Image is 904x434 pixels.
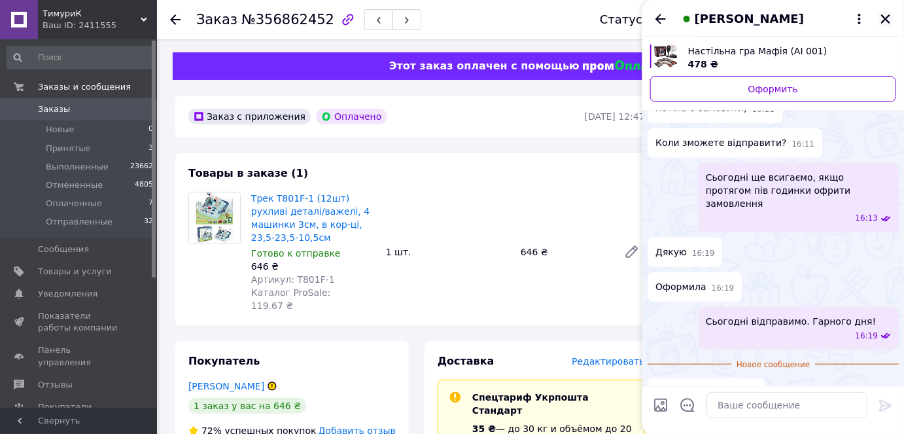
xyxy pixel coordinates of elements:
[655,280,706,294] span: Оформила
[251,248,341,259] span: Готово к отправке
[712,283,735,294] span: 16:19 12.08.2025
[46,124,75,136] span: Новые
[855,331,878,342] span: 16:19 12.08.2025
[650,76,896,102] a: Оформить
[583,60,661,73] img: evopay logo
[188,109,311,124] div: Заказ с приложения
[130,161,153,173] span: 23662
[43,8,141,20] span: ТимуриК
[695,10,804,27] span: [PERSON_NAME]
[688,45,886,58] span: Настільна гра Мафія (AI 001)
[38,81,131,93] span: Заказы и сообщения
[679,10,867,27] button: [PERSON_NAME]
[381,243,515,261] div: 1 шт.
[148,143,153,154] span: 3
[619,239,645,265] a: Редактировать
[472,392,589,416] span: Спецтариф Укрпошта Стандарт
[515,243,614,261] div: 646 ₴
[148,198,153,209] span: 7
[38,310,121,334] span: Показатели работы компании
[792,139,815,150] span: 16:11 12.08.2025
[188,398,306,414] div: 1 заказ у вас на 646 ₴
[188,167,308,179] span: Товары в заказе (1)
[38,401,92,413] span: Покупатели
[7,46,154,69] input: Поиск
[472,424,496,434] span: 35 ₴
[572,356,645,367] span: Редактировать
[251,287,330,311] span: Каталог ProSale: 119.67 ₴
[38,344,121,368] span: Панель управления
[438,355,495,367] span: Доставка
[706,315,876,328] span: Сьогодні відправимо. Гарного дня!
[241,12,334,27] span: №356862452
[46,216,113,228] span: Отправленные
[38,379,73,391] span: Отзывы
[878,11,894,27] button: Закрыть
[135,179,153,191] span: 4805
[46,161,109,173] span: Выполненные
[46,198,102,209] span: Оплаченные
[38,266,112,278] span: Товары и услуги
[46,179,103,191] span: Отмененные
[316,109,387,124] div: Оплачено
[655,245,687,259] span: Дякую
[170,13,181,26] div: Вернуться назад
[855,213,878,224] span: 16:13 12.08.2025
[650,45,896,71] a: Посмотреть товар
[585,111,645,122] time: [DATE] 12:47
[692,248,715,259] span: 16:19 12.08.2025
[688,59,718,69] span: 478 ₴
[389,60,580,72] span: Этот заказ оплачен с помощью
[144,216,153,228] span: 32
[148,124,153,136] span: 0
[653,11,669,27] button: Назад
[654,45,678,68] img: 6385046114_w640_h640_nastolnaya-igra-mafiya.jpg
[731,359,815,371] span: Новое сообщение
[251,260,375,273] div: 646 ₴
[600,13,687,26] div: Статус заказа
[679,397,696,414] button: Открыть шаблоны ответов
[188,355,260,367] span: Покупатель
[38,288,97,300] span: Уведомления
[196,12,237,27] span: Заказ
[706,171,891,210] span: Сьогодні ще всигаємо, якщо протягом пів годинки офрити замовлення
[46,143,91,154] span: Принятые
[43,20,157,31] div: Ваш ID: 2411555
[38,244,89,255] span: Сообщения
[189,192,240,244] img: Трек T801F-1 (12шт) рухливі деталі/важелі, 4 машинки 3см, в кор-ці, 23,5-23,5-10,5см
[251,274,335,285] span: Артикул: T801F-1
[655,136,787,150] span: Коли зможете відправити?
[38,103,70,115] span: Заказы
[188,381,264,391] a: [PERSON_NAME]
[251,193,370,243] a: Трек T801F-1 (12шт) рухливі деталі/важелі, 4 машинки 3см, в кор-ці, 23,5-23,5-10,5см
